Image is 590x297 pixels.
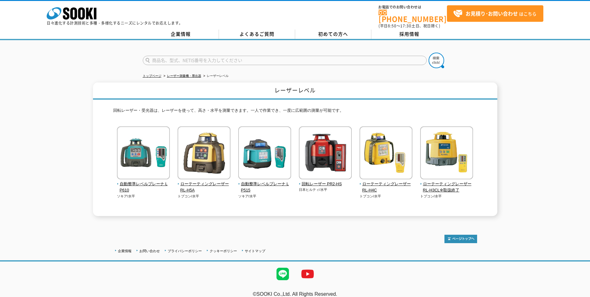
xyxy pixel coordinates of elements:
span: 自動整準レベルプレーナ LP610 [117,181,170,194]
span: 17:30 [400,23,411,29]
span: (平日 ～ 土日、祝日除く) [379,23,440,29]
a: 自動整準レベルプレーナ LP515 [238,175,291,194]
span: 初めての方へ [318,31,348,37]
a: お見積り･お問い合わせはこちら [447,5,543,22]
img: 自動整準レベルプレーナ LP610 [117,126,170,181]
a: ローテーティングレーザー RL-H3CL※取扱終了 [420,175,473,194]
span: ローテーティングレーザー RL-H4C [360,181,413,194]
a: 採用情報 [371,30,448,39]
img: YouTube [295,262,320,286]
span: 自動整準レベルプレーナ LP515 [238,181,291,194]
span: お電話でのお問い合わせは [379,5,447,9]
a: クッキーポリシー [210,249,237,253]
img: btn_search.png [429,53,444,68]
p: 日本ヒルティ/水平 [299,187,352,192]
span: はこちら [453,9,537,18]
span: 回転レーザー PR2-HS [299,181,352,187]
p: 日々進化する計測技術と多種・多様化するニーズにレンタルでお応えします。 [47,21,183,25]
a: [PHONE_NUMBER] [379,10,447,22]
strong: お見積り･お問い合わせ [466,10,518,17]
img: ローテーティングレーザー RL-H5A [178,126,230,181]
a: 企業情報 [118,249,132,253]
h1: レーザーレベル [93,82,497,100]
p: トプコン/水平 [178,194,231,199]
p: ソキア/水平 [117,194,170,199]
p: トプコン/水平 [420,194,473,199]
p: ソキア/水平 [238,194,291,199]
a: 初めての方へ [295,30,371,39]
a: よくあるご質問 [219,30,295,39]
li: レーザーレベル [202,73,229,79]
img: 回転レーザー PR2-HS [299,126,352,181]
span: 8:50 [388,23,397,29]
img: ローテーティングレーザー RL-H3CL※取扱終了 [420,126,473,181]
a: サイトマップ [245,249,265,253]
span: ローテーティングレーザー RL-H5A [178,181,231,194]
a: 回転レーザー PR2-HS [299,175,352,187]
img: 自動整準レベルプレーナ LP515 [238,126,291,181]
input: 商品名、型式、NETIS番号を入力してください [143,56,427,65]
a: プライバシーポリシー [168,249,202,253]
a: レーザー測量機・墨出器 [167,74,201,78]
a: ローテーティングレーザー RL-H5A [178,175,231,194]
p: トプコン/水平 [360,194,413,199]
a: 自動整準レベルプレーナ LP610 [117,175,170,194]
p: 回転レーザー・受光器は、レーザーを使って、高さ・水平を測量できます。一人で作業でき、一度に広範囲の測量が可能です。 [113,107,477,117]
span: ローテーティングレーザー RL-H3CL※取扱終了 [420,181,473,194]
a: お問い合わせ [139,249,160,253]
a: 企業情報 [143,30,219,39]
img: LINE [270,262,295,286]
img: ローテーティングレーザー RL-H4C [360,126,412,181]
a: ローテーティングレーザー RL-H4C [360,175,413,194]
a: トップページ [143,74,161,78]
img: トップページへ [444,235,477,243]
